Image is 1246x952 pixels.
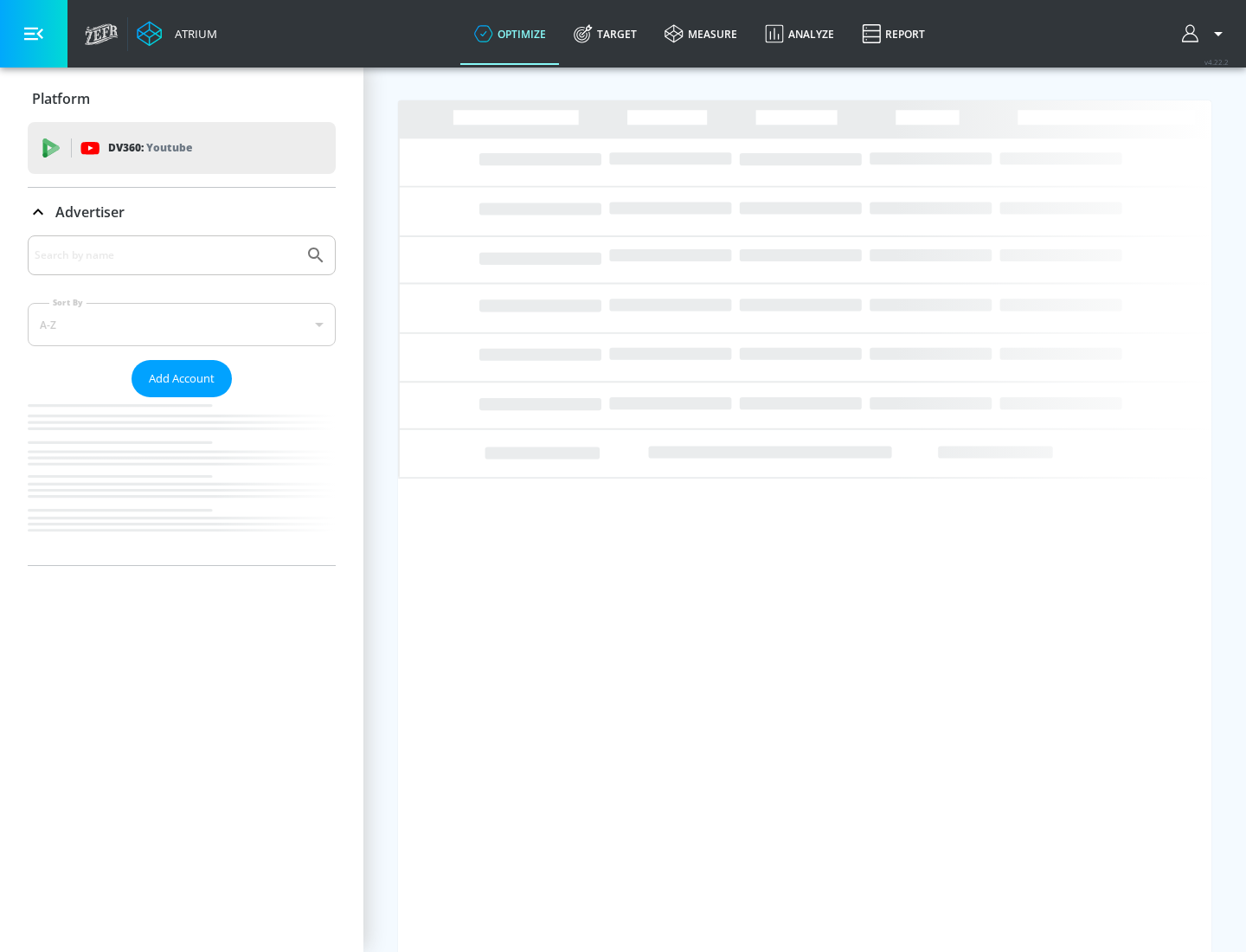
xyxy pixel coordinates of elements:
[132,360,232,397] button: Add Account
[146,138,192,157] p: Youtube
[28,74,336,123] div: Platform
[460,3,560,65] a: optimize
[751,3,848,65] a: Analyze
[108,138,192,158] p: DV360:
[28,303,336,346] div: A-Z
[28,397,336,565] nav: list of Advertiser
[137,21,217,47] a: Atrium
[848,3,939,65] a: Report
[168,26,217,42] div: Atrium
[651,3,751,65] a: measure
[32,89,90,108] p: Platform
[28,235,336,565] div: Advertiser
[49,297,87,308] label: Sort By
[560,3,651,65] a: Target
[28,122,336,174] div: DV360: Youtube
[1204,57,1229,67] span: v 4.22.2
[149,369,215,389] span: Add Account
[55,203,125,222] p: Advertiser
[35,244,297,267] input: Search by name
[28,188,336,236] div: Advertiser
